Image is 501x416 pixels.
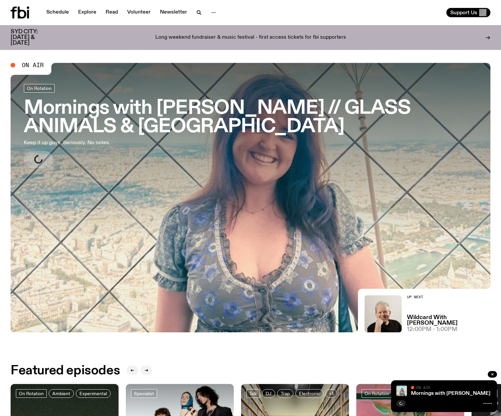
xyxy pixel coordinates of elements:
[42,8,73,17] a: Schedule
[76,389,111,398] a: Experimental
[27,86,52,91] span: On Rotation
[362,389,392,398] a: On Rotation
[19,391,44,396] span: On Rotation
[155,35,346,41] p: Long weekend fundraiser & music festival - first access tickets for fbi supporters
[134,391,154,396] span: Specialist
[407,295,490,299] h2: Up Next
[299,391,320,396] span: Electronic
[24,139,193,147] p: Keep it up guys. Seriously. No notes.
[74,8,100,17] a: Explore
[102,8,122,17] a: Read
[407,327,457,332] span: 12:00pm - 1:00pm
[11,29,53,46] h3: SYD CITY: [DATE] & [DATE]
[329,391,333,396] span: +1
[407,315,490,326] a: Wildcard With [PERSON_NAME]
[365,391,389,396] span: On Rotation
[24,99,477,136] h3: Mornings with [PERSON_NAME] // GLASS ANIMALS & [GEOGRAPHIC_DATA]
[326,389,337,398] button: +1
[266,391,272,396] span: DJ
[24,84,55,93] a: On Rotation
[11,365,120,377] h2: Featured episodes
[277,389,293,398] a: Trap
[450,10,477,16] span: Support Us
[365,295,402,332] img: Stuart is smiling charmingly, wearing a black t-shirt against a stark white background.
[295,389,324,398] a: Electronic
[249,391,257,396] span: Talk
[79,391,107,396] span: Experimental
[281,391,290,396] span: Trap
[49,389,74,398] a: Ambient
[22,62,44,68] span: On Air
[123,8,155,17] a: Volunteer
[416,385,430,390] span: On Air
[156,8,191,17] a: Newsletter
[52,391,70,396] span: Ambient
[262,389,275,398] a: DJ
[131,389,157,398] a: Specialist
[446,8,490,17] button: Support Us
[24,84,477,168] a: Mornings with [PERSON_NAME] // GLASS ANIMALS & [GEOGRAPHIC_DATA]Keep it up guys. Seriously. No no...
[16,389,47,398] a: On Rotation
[246,389,260,398] a: Talk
